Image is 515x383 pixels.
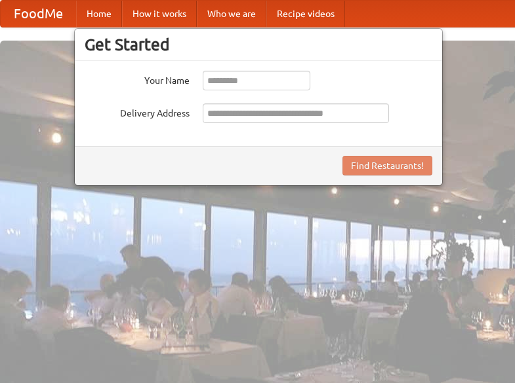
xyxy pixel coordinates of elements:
[76,1,122,27] a: Home
[342,156,432,175] button: Find Restaurants!
[1,1,76,27] a: FoodMe
[85,35,432,54] h3: Get Started
[197,1,266,27] a: Who we are
[85,71,190,87] label: Your Name
[122,1,197,27] a: How it works
[85,103,190,120] label: Delivery Address
[266,1,345,27] a: Recipe videos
